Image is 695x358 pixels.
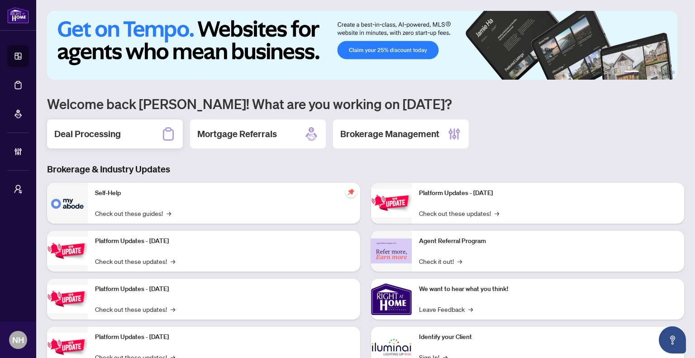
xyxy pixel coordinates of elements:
[671,71,675,74] button: 6
[95,304,175,314] a: Check out these updates!→
[47,285,88,313] img: Platform Updates - July 21, 2025
[657,71,661,74] button: 4
[7,7,29,24] img: logo
[650,71,653,74] button: 3
[171,304,175,314] span: →
[371,189,412,217] img: Platform Updates - June 23, 2025
[419,304,473,314] a: Leave Feedback→
[95,284,353,294] p: Platform Updates - [DATE]
[47,95,684,112] h1: Welcome back [PERSON_NAME]! What are you working on [DATE]?
[371,279,412,320] img: We want to hear what you think!
[340,128,439,140] h2: Brokerage Management
[659,326,686,353] button: Open asap
[419,256,462,266] a: Check it out!→
[95,188,353,198] p: Self-Help
[371,239,412,263] img: Agent Referral Program
[14,185,23,194] span: user-switch
[47,237,88,265] img: Platform Updates - September 16, 2025
[171,256,175,266] span: →
[95,256,175,266] a: Check out these updates!→
[419,188,677,198] p: Platform Updates - [DATE]
[95,208,171,218] a: Check out these guides!→
[419,332,677,342] p: Identify your Client
[643,71,646,74] button: 2
[197,128,277,140] h2: Mortgage Referrals
[47,11,677,80] img: Slide 0
[419,236,677,246] p: Agent Referral Program
[457,256,462,266] span: →
[54,128,121,140] h2: Deal Processing
[12,334,24,346] span: NH
[47,163,684,176] h3: Brokerage & Industry Updates
[419,284,677,294] p: We want to hear what you think!
[167,208,171,218] span: →
[468,304,473,314] span: →
[346,186,357,197] span: pushpin
[47,183,88,224] img: Self-Help
[95,236,353,246] p: Platform Updates - [DATE]
[664,71,668,74] button: 5
[495,208,499,218] span: →
[95,332,353,342] p: Platform Updates - [DATE]
[624,71,639,74] button: 1
[419,208,499,218] a: Check out these updates!→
